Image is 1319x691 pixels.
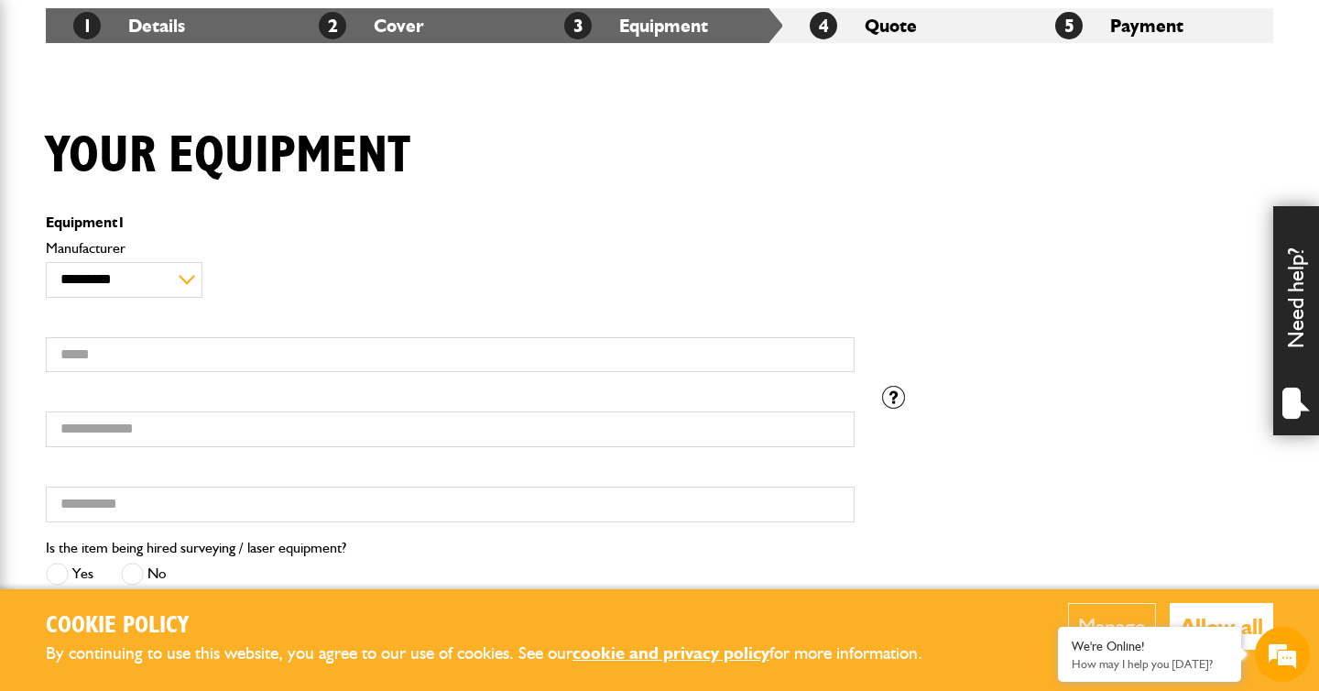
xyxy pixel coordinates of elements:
div: Need help? [1273,206,1319,435]
a: cookie and privacy policy [572,642,769,664]
button: Manage [1068,603,1156,650]
li: Payment [1028,8,1273,43]
h2: Cookie Policy [46,612,953,641]
li: Quote [782,8,1028,43]
span: 4 [810,12,837,39]
p: Equipment [46,215,855,230]
p: By continuing to use this website, you agree to our use of cookies. See our for more information. [46,640,953,668]
label: No [121,563,167,586]
label: Is the item being hired surveying / laser equipment? [46,541,346,555]
span: 2 [319,12,346,39]
h1: Your equipment [46,126,410,187]
li: Equipment [537,8,782,43]
button: Allow all [1170,603,1273,650]
a: 2Cover [319,15,424,37]
div: We're Online! [1072,639,1227,654]
span: 3 [564,12,592,39]
p: How may I help you today? [1072,657,1227,671]
a: 1Details [73,15,185,37]
label: Manufacturer [46,241,855,256]
label: Yes [46,563,93,586]
span: 1 [117,214,125,231]
span: 5 [1055,12,1083,39]
span: 1 [73,12,101,39]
